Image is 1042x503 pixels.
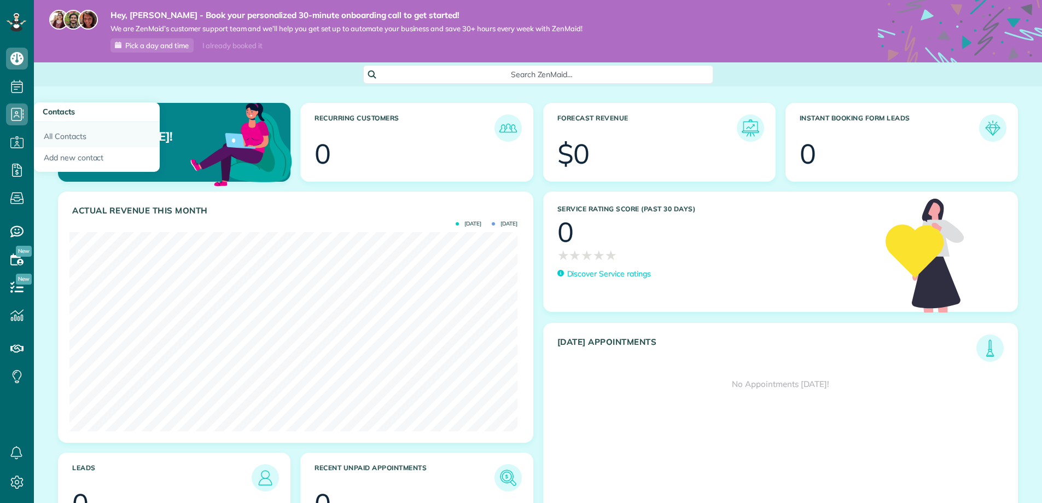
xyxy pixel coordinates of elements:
span: We are ZenMaid’s customer support team and we’ll help you get set up to automate your business an... [110,24,583,33]
span: ★ [581,246,593,265]
img: icon_recurring_customers-cf858462ba22bcd05b5a5880d41d6543d210077de5bb9ebc9590e49fd87d84ed.png [497,117,519,139]
img: dashboard_welcome-42a62b7d889689a78055ac9021e634bf52bae3f8056760290aed330b23ab8690.png [188,90,294,196]
a: Discover Service ratings [557,268,651,280]
div: I already booked it [196,39,269,53]
h3: Recurring Customers [315,114,494,142]
img: icon_forecast_revenue-8c13a41c7ed35a8dcfafea3cbb826a0462acb37728057bba2d056411b612bbbe.png [740,117,761,139]
span: New [16,274,32,285]
span: Pick a day and time [125,41,189,50]
img: icon_unpaid_appointments-47b8ce3997adf2238b356f14209ab4cced10bd1f174958f3ca8f1d0dd7fffeee.png [497,467,519,489]
h3: Recent unpaid appointments [315,464,494,492]
div: 0 [557,218,574,246]
span: ★ [605,246,617,265]
a: All Contacts [34,122,160,147]
div: 0 [800,140,816,167]
p: Discover Service ratings [567,268,651,280]
img: michelle-19f622bdf1676172e81f8f8fba1fb50e276960ebfe0243fe18214015130c80e4.jpg [78,10,98,30]
h3: Service Rating score (past 30 days) [557,205,875,213]
h3: Forecast Revenue [557,114,737,142]
span: Contacts [43,107,75,117]
h3: [DATE] Appointments [557,337,977,362]
strong: Hey, [PERSON_NAME] - Book your personalized 30-minute onboarding call to get started! [110,10,583,21]
span: ★ [557,246,569,265]
span: New [16,246,32,257]
img: icon_leads-1bed01f49abd5b7fead27621c3d59655bb73ed531f8eeb49469d10e621d6b896.png [254,467,276,489]
span: [DATE] [456,221,481,227]
span: ★ [593,246,605,265]
span: ★ [569,246,581,265]
div: 0 [315,140,331,167]
img: jorge-587dff0eeaa6aab1f244e6dc62b8924c3b6ad411094392a53c71c6c4a576187d.jpg [63,10,83,30]
img: icon_todays_appointments-901f7ab196bb0bea1936b74009e4eb5ffbc2d2711fa7634e0d609ed5ef32b18b.png [979,337,1001,359]
a: Pick a day and time [110,38,194,53]
a: Add new contact [34,147,160,172]
h3: Instant Booking Form Leads [800,114,979,142]
img: maria-72a9807cf96188c08ef61303f053569d2e2a8a1cde33d635c8a3ac13582a053d.jpg [49,10,69,30]
h3: Leads [72,464,252,492]
h3: Actual Revenue this month [72,206,522,216]
div: No Appointments [DATE]! [544,362,1018,407]
span: [DATE] [492,221,517,227]
div: $0 [557,140,590,167]
img: icon_form_leads-04211a6a04a5b2264e4ee56bc0799ec3eb69b7e499cbb523a139df1d13a81ae0.png [982,117,1004,139]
